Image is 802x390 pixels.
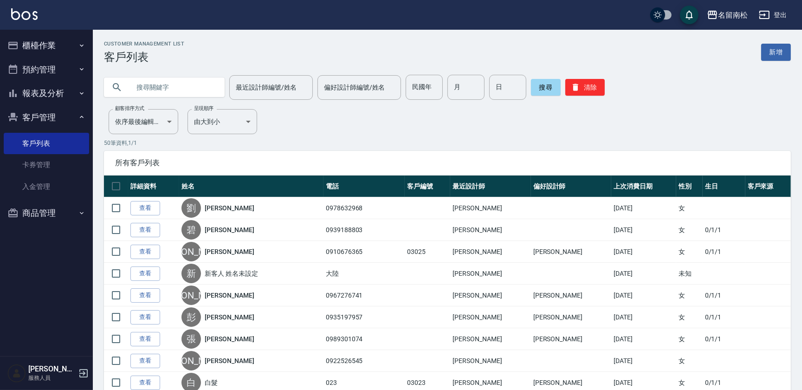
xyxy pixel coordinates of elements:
[676,175,703,197] th: 性別
[28,364,76,374] h5: [PERSON_NAME]
[680,6,699,24] button: save
[531,306,612,328] td: [PERSON_NAME]
[676,328,703,350] td: 女
[676,197,703,219] td: 女
[205,225,254,234] a: [PERSON_NAME]
[761,44,791,61] a: 新增
[755,6,791,24] button: 登出
[405,241,450,263] td: 03025
[323,306,405,328] td: 0935197957
[181,198,201,218] div: 劉
[676,263,703,285] td: 未知
[4,58,89,82] button: 預約管理
[405,175,450,197] th: 客戶編號
[104,51,184,64] h3: 客戶列表
[181,242,201,261] div: [PERSON_NAME]
[703,241,745,263] td: 0/1/1
[128,175,179,197] th: 詳細資料
[205,356,254,365] a: [PERSON_NAME]
[205,334,254,344] a: [PERSON_NAME]
[450,219,531,241] td: [PERSON_NAME]
[4,81,89,105] button: 報表及分析
[130,288,160,303] a: 查看
[130,75,217,100] input: 搜尋關鍵字
[7,364,26,383] img: Person
[323,197,405,219] td: 0978632968
[531,175,612,197] th: 偏好設計師
[703,306,745,328] td: 0/1/1
[718,9,748,21] div: 名留南松
[450,263,531,285] td: [PERSON_NAME]
[130,223,160,237] a: 查看
[323,219,405,241] td: 0939188803
[130,245,160,259] a: 查看
[323,285,405,306] td: 0967276741
[611,306,676,328] td: [DATE]
[181,264,201,283] div: 新
[450,175,531,197] th: 最近設計師
[611,328,676,350] td: [DATE]
[611,197,676,219] td: [DATE]
[703,285,745,306] td: 0/1/1
[181,307,201,327] div: 彭
[531,241,612,263] td: [PERSON_NAME]
[181,286,201,305] div: [PERSON_NAME]
[11,8,38,20] img: Logo
[565,79,605,96] button: 清除
[130,376,160,390] a: 查看
[130,266,160,281] a: 查看
[323,328,405,350] td: 0989301074
[611,263,676,285] td: [DATE]
[531,285,612,306] td: [PERSON_NAME]
[676,306,703,328] td: 女
[181,220,201,240] div: 碧
[181,329,201,349] div: 張
[205,378,218,387] a: 白髮
[205,312,254,322] a: [PERSON_NAME]
[531,79,561,96] button: 搜尋
[205,203,254,213] a: [PERSON_NAME]
[130,310,160,325] a: 查看
[531,328,612,350] td: [PERSON_NAME]
[130,354,160,368] a: 查看
[205,291,254,300] a: [PERSON_NAME]
[130,332,160,346] a: 查看
[109,109,178,134] div: 依序最後編輯時間
[4,33,89,58] button: 櫃檯作業
[611,175,676,197] th: 上次消費日期
[611,219,676,241] td: [DATE]
[323,350,405,372] td: 0922526545
[676,219,703,241] td: 女
[676,350,703,372] td: 女
[188,109,257,134] div: 由大到小
[703,219,745,241] td: 0/1/1
[703,6,751,25] button: 名留南松
[104,41,184,47] h2: Customer Management List
[115,158,780,168] span: 所有客戶列表
[450,350,531,372] td: [PERSON_NAME]
[4,105,89,130] button: 客戶管理
[450,197,531,219] td: [PERSON_NAME]
[4,154,89,175] a: 卡券管理
[745,175,791,197] th: 客戶來源
[676,241,703,263] td: 女
[676,285,703,306] td: 女
[4,133,89,154] a: 客戶列表
[4,176,89,197] a: 入金管理
[703,328,745,350] td: 0/1/1
[115,105,144,112] label: 顧客排序方式
[611,285,676,306] td: [DATE]
[179,175,323,197] th: 姓名
[450,328,531,350] td: [PERSON_NAME]
[450,306,531,328] td: [PERSON_NAME]
[130,201,160,215] a: 查看
[205,247,254,256] a: [PERSON_NAME]
[323,241,405,263] td: 0910676365
[450,285,531,306] td: [PERSON_NAME]
[194,105,213,112] label: 呈現順序
[611,350,676,372] td: [DATE]
[703,175,745,197] th: 生日
[104,139,791,147] p: 50 筆資料, 1 / 1
[181,351,201,370] div: [PERSON_NAME]
[205,269,258,278] a: 新客人 姓名未設定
